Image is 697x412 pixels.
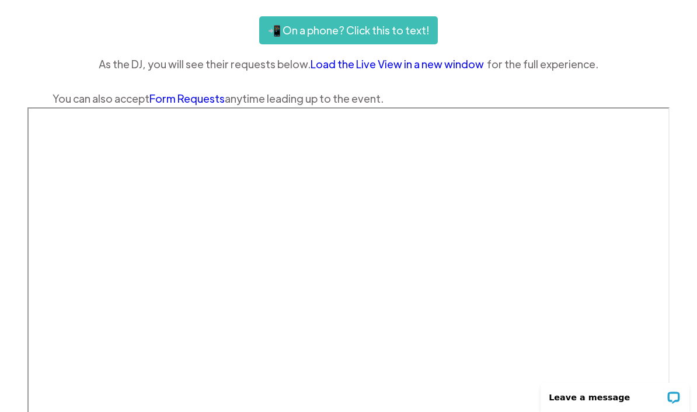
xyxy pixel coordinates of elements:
[533,375,697,412] iframe: LiveChat chat widget
[259,16,438,44] a: 📲 On a phone? Click this to text!
[149,92,225,105] a: Form Requests
[53,55,645,73] div: As the DJ, you will see their requests below. for the full experience.
[53,90,645,107] div: You can also accept anytime leading up to the event.
[311,55,487,73] a: Load the Live View in a new window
